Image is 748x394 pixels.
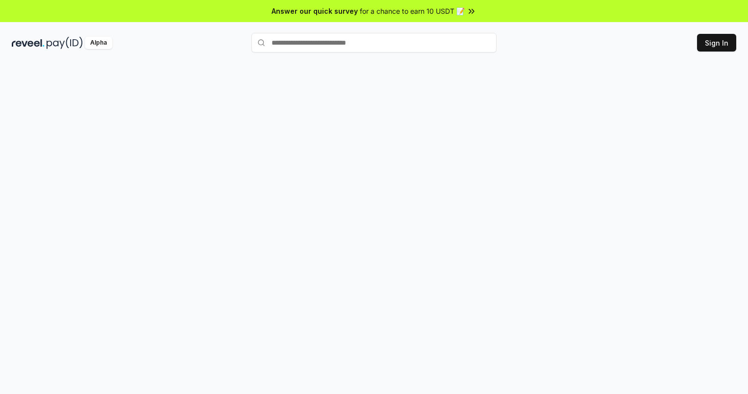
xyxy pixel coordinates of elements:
span: for a chance to earn 10 USDT 📝 [360,6,465,16]
img: pay_id [47,37,83,49]
div: Alpha [85,37,112,49]
button: Sign In [697,34,736,52]
img: reveel_dark [12,37,45,49]
span: Answer our quick survey [272,6,358,16]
